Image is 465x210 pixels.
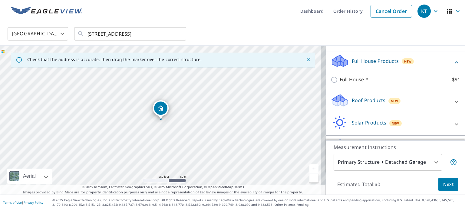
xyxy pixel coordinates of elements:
div: Aerial [7,169,52,184]
div: Primary Structure + Detached Garage [334,154,442,171]
span: Your report will include the primary structure and a detached garage if one exists. [450,159,457,166]
p: | [3,201,43,204]
div: Solar ProductsNew [331,116,460,133]
span: © 2025 TomTom, Earthstar Geographics SIO, © 2025 Microsoft Corporation, © [82,185,244,190]
div: Full House ProductsNew [331,54,460,71]
a: Terms of Use [3,200,22,205]
div: Aerial [21,169,38,184]
a: Privacy Policy [24,200,43,205]
a: Terms [234,185,244,189]
div: KT [417,5,431,18]
img: EV Logo [11,7,82,16]
span: New [392,121,399,126]
a: Current Level 17, Zoom Out [309,173,318,183]
a: Cancel Order [371,5,412,18]
input: Search by address or latitude-longitude [87,25,174,42]
p: Roof Products [352,97,385,104]
div: Roof ProductsNew [331,93,460,111]
span: New [391,99,398,103]
button: Next [438,178,458,191]
p: Estimated Total: $0 [332,178,385,191]
a: OpenStreetMap [208,185,233,189]
p: Measurement Instructions [334,144,457,151]
p: Solar Products [352,119,386,126]
button: Close [305,56,312,64]
p: Check that the address is accurate, then drag the marker over the correct structure. [27,57,202,62]
p: © 2025 Eagle View Technologies, Inc. and Pictometry International Corp. All Rights Reserved. Repo... [52,198,462,207]
p: $91 [452,76,460,83]
a: Current Level 17, Zoom In [309,164,318,173]
div: Dropped pin, building 1, Residential property, 1089 Home Pl Bolingbrook, IL 60440 [153,100,169,119]
div: [GEOGRAPHIC_DATA] [8,25,68,42]
span: Next [443,181,453,188]
div: Walls ProductsNew [331,138,460,155]
span: New [404,59,412,64]
p: Full House™ [340,76,368,83]
p: Full House Products [352,57,399,65]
